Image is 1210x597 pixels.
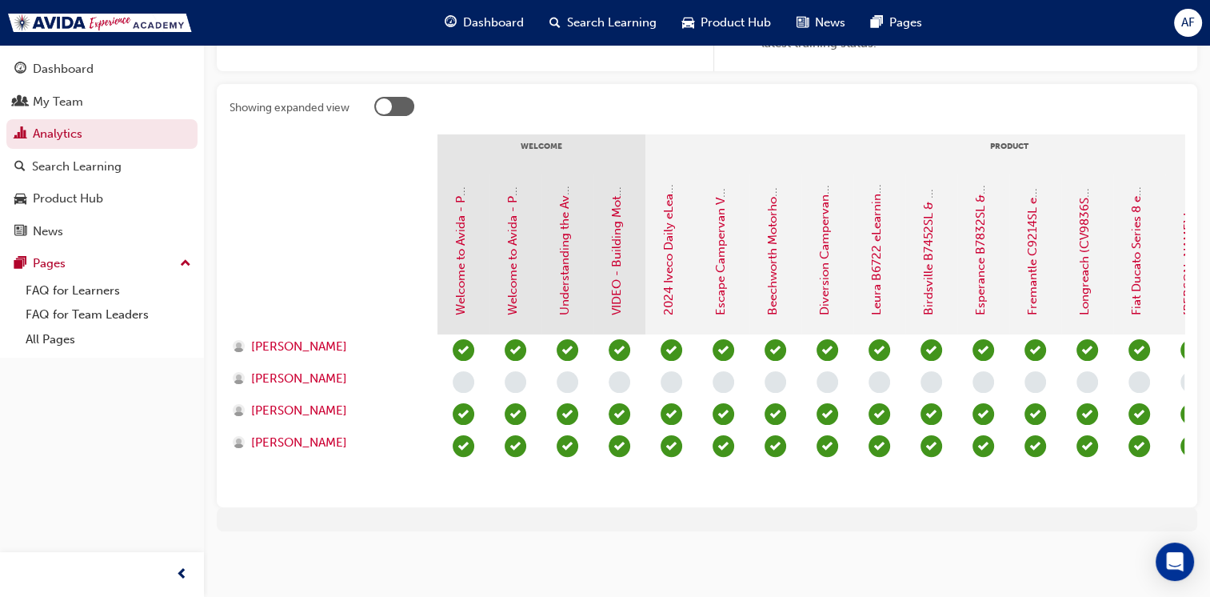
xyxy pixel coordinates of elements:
span: prev-icon [176,565,188,585]
span: learningRecordVerb_PASS-icon [713,403,734,425]
a: Beechworth Motorhome eLearning Module [765,76,780,315]
span: learningRecordVerb_PASS-icon [505,435,526,457]
span: learningRecordVerb_PASS-icon [1076,339,1098,361]
span: learningRecordVerb_PASS-icon [920,403,942,425]
span: learningRecordVerb_PASS-icon [661,435,682,457]
span: learningRecordVerb_PASS-icon [1128,403,1150,425]
a: search-iconSearch Learning [537,6,669,39]
span: search-icon [549,13,561,33]
span: learningRecordVerb_PASS-icon [609,339,630,361]
div: Pages [33,254,66,273]
span: learningRecordVerb_PASS-icon [1180,403,1202,425]
span: Pages [889,14,922,32]
span: learningRecordVerb_PASS-icon [1128,435,1150,457]
span: learningRecordVerb_NONE-icon [453,371,474,393]
span: learningRecordVerb_PASS-icon [817,339,838,361]
span: learningRecordVerb_NONE-icon [1024,371,1046,393]
span: car-icon [682,13,694,33]
button: Pages [6,249,198,278]
a: My Team [6,87,198,117]
a: [PERSON_NAME] [233,402,422,420]
span: learningRecordVerb_PASS-icon [869,403,890,425]
span: learningRecordVerb_PASS-icon [661,403,682,425]
span: learningRecordVerb_PASS-icon [1024,403,1046,425]
a: Understanding the Avida Experience Hub [557,87,572,315]
span: learningRecordVerb_PASS-icon [1128,339,1150,361]
span: news-icon [797,13,809,33]
a: Fiat Ducato Series 8 eLearning Module [1129,102,1144,315]
div: Open Intercom Messenger [1156,543,1194,581]
span: pages-icon [871,13,883,33]
button: AF [1174,9,1202,37]
div: My Team [33,93,83,111]
span: [PERSON_NAME] [251,370,347,388]
img: Trak [8,14,192,32]
span: learningRecordVerb_NONE-icon [661,371,682,393]
span: learningRecordVerb_NONE-icon [920,371,942,393]
span: learningRecordVerb_PASS-icon [557,339,578,361]
div: News [33,222,63,241]
a: car-iconProduct Hub [669,6,784,39]
span: learningRecordVerb_PASS-icon [972,339,994,361]
span: [PERSON_NAME] [251,434,347,452]
span: learningRecordVerb_PASS-icon [505,339,526,361]
span: learningRecordVerb_NONE-icon [817,371,838,393]
div: Showing expanded view [230,100,349,116]
span: AF [1181,14,1195,32]
span: learningRecordVerb_NONE-icon [869,371,890,393]
a: [PERSON_NAME] [233,370,422,388]
a: pages-iconPages [858,6,935,39]
span: guage-icon [14,62,26,77]
a: FAQ for Team Leaders [19,303,198,327]
span: learningRecordVerb_PASS-icon [817,435,838,457]
span: search-icon [14,160,26,174]
span: learningRecordVerb_NONE-icon [1180,371,1202,393]
span: learningRecordVerb_PASS-icon [609,435,630,457]
span: learningRecordVerb_NONE-icon [1128,371,1150,393]
span: learningRecordVerb_NONE-icon [557,371,578,393]
span: learningRecordVerb_PASS-icon [1024,339,1046,361]
span: learningRecordVerb_PASS-icon [1180,435,1202,457]
span: learningRecordVerb_PASS-icon [453,435,474,457]
a: [PERSON_NAME] [233,338,422,356]
span: learningRecordVerb_PASS-icon [765,403,786,425]
div: Dashboard [33,60,94,78]
div: Welcome [437,134,645,174]
span: learningRecordVerb_PASS-icon [453,339,474,361]
span: learningRecordVerb_PASS-icon [920,339,942,361]
span: learningRecordVerb_PASS-icon [1076,435,1098,457]
span: guage-icon [445,13,457,33]
span: Dashboard [463,14,524,32]
a: Analytics [6,119,198,149]
span: News [815,14,845,32]
a: Search Learning [6,152,198,182]
span: people-icon [14,95,26,110]
span: learningRecordVerb_NONE-icon [713,371,734,393]
span: learningRecordVerb_PASS-icon [920,435,942,457]
span: Search Learning [567,14,657,32]
span: learningRecordVerb_PASS-icon [817,403,838,425]
a: news-iconNews [784,6,858,39]
span: learningRecordVerb_NONE-icon [505,371,526,393]
span: learningRecordVerb_PASS-icon [869,339,890,361]
span: car-icon [14,192,26,206]
a: [PERSON_NAME] [233,434,422,452]
span: learningRecordVerb_PASS-icon [972,403,994,425]
span: learningRecordVerb_PASS-icon [713,339,734,361]
div: Product Hub [33,190,103,208]
div: Search Learning [32,158,122,176]
span: learningRecordVerb_PASS-icon [972,435,994,457]
span: [PERSON_NAME] [251,338,347,356]
a: 2024 Iveco Daily eLearning Module [661,119,676,315]
span: learningRecordVerb_PASS-icon [1024,435,1046,457]
a: guage-iconDashboard [432,6,537,39]
span: learningRecordVerb_PASS-icon [505,403,526,425]
a: FAQ for Learners [19,278,198,303]
a: Longreach (CV9836SL) - eLearning Module [1077,75,1092,315]
span: learningRecordVerb_PASS-icon [609,403,630,425]
a: Product Hub [6,184,198,214]
span: up-icon [180,254,191,274]
span: learningRecordVerb_PASS-icon [453,403,474,425]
